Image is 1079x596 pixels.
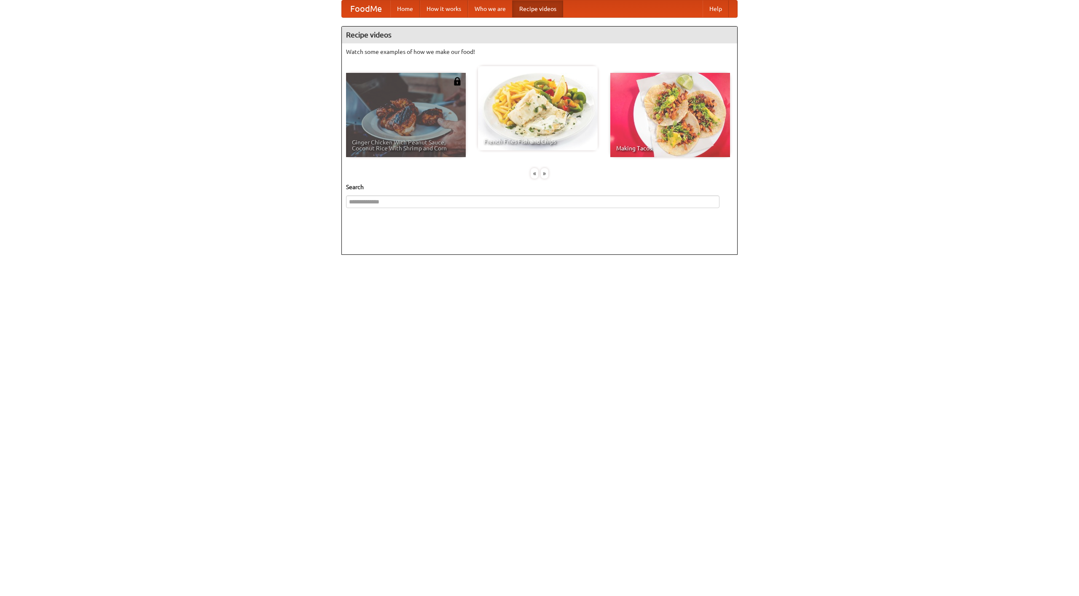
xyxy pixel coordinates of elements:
h4: Recipe videos [342,27,737,43]
a: French Fries Fish and Chips [478,66,598,150]
div: » [541,168,548,179]
img: 483408.png [453,77,462,86]
h5: Search [346,183,733,191]
a: Home [390,0,420,17]
div: « [531,168,538,179]
a: FoodMe [342,0,390,17]
p: Watch some examples of how we make our food! [346,48,733,56]
a: How it works [420,0,468,17]
a: Who we are [468,0,513,17]
a: Making Tacos [610,73,730,157]
span: Making Tacos [616,145,724,151]
a: Recipe videos [513,0,563,17]
span: French Fries Fish and Chips [484,139,592,144]
a: Help [703,0,729,17]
